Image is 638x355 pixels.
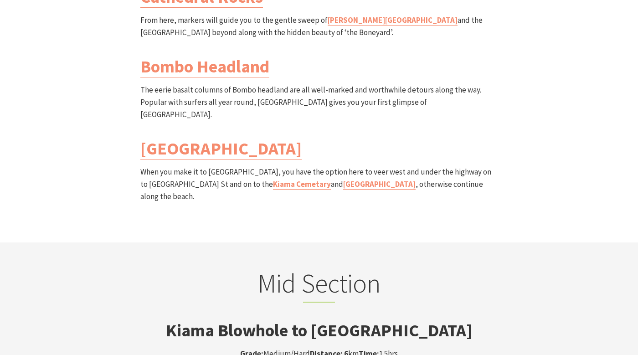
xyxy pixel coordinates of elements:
[140,84,498,121] p: The eerie basalt columns of Bombo headland are all well-marked and worthwhile detours along the w...
[140,166,498,203] p: When you make it to [GEOGRAPHIC_DATA], you have the option here to veer west and under the highwa...
[140,268,498,303] h2: Mid Section
[140,14,498,39] p: From here, markers will guide you to the gentle sweep of and the [GEOGRAPHIC_DATA] beyond along w...
[140,56,269,77] a: Bombo Headland
[140,138,302,159] a: [GEOGRAPHIC_DATA]
[343,179,416,190] a: [GEOGRAPHIC_DATA]
[328,15,458,26] a: [PERSON_NAME][GEOGRAPHIC_DATA]
[166,319,472,341] strong: Kiama Blowhole to [GEOGRAPHIC_DATA]
[273,179,331,190] a: Kiama Cemetary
